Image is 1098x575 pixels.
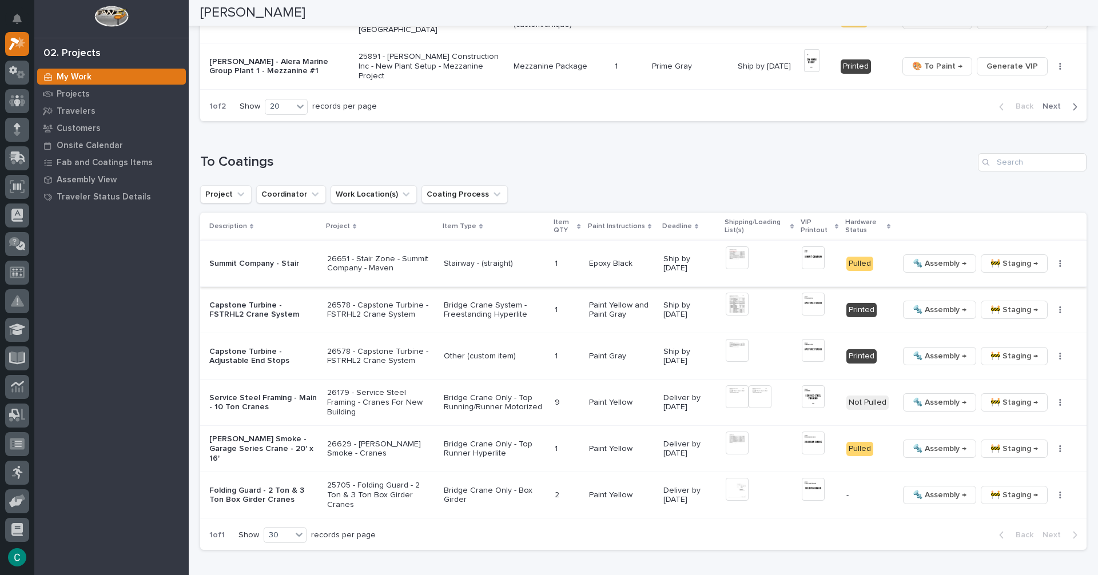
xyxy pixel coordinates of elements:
[903,486,976,504] button: 🔩 Assembly →
[444,259,546,269] p: Stairway - (straight)
[555,303,560,315] p: 1
[588,220,645,233] p: Paint Instructions
[981,301,1048,319] button: 🚧 Staging →
[1043,530,1068,540] span: Next
[200,521,234,549] p: 1 of 1
[265,101,293,113] div: 20
[200,185,252,203] button: Project
[209,347,318,366] p: Capstone Turbine - Adjustable End Stops
[725,216,787,237] p: Shipping/Loading List(s)
[57,158,153,168] p: Fab and Coatings Items
[589,490,655,500] p: Paint Yellow
[903,440,976,458] button: 🔩 Assembly →
[264,529,292,541] div: 30
[5,7,29,31] button: Notifications
[209,220,247,233] p: Description
[43,47,101,60] div: 02. Projects
[57,106,96,117] p: Travelers
[94,6,128,27] img: Workspace Logo
[990,101,1038,111] button: Back
[311,530,376,540] p: records per page
[443,220,476,233] p: Item Type
[555,257,560,269] p: 1
[801,216,832,237] p: VIP Printout
[200,154,973,170] h1: To Coatings
[200,93,235,121] p: 1 of 2
[663,301,717,320] p: Ship by [DATE]
[34,154,189,171] a: Fab and Coatings Items
[845,216,884,237] p: Hardware Status
[209,393,318,413] p: Service Steel Framing - Main - 10 Ton Cranes
[312,102,377,111] p: records per page
[913,303,966,317] span: 🔩 Assembly →
[990,303,1038,317] span: 🚧 Staging →
[1009,530,1033,540] span: Back
[663,393,717,413] p: Deliver by [DATE]
[57,89,90,99] p: Projects
[444,352,546,361] p: Other (custom item)
[57,72,91,82] p: My Work
[200,333,1087,380] tr: Capstone Turbine - Adjustable End Stops26578 - Capstone Turbine - FSTRHL2 Crane SystemOther (cust...
[34,188,189,205] a: Traveler Status Details
[652,59,694,71] p: Prime Gray
[990,442,1038,456] span: 🚧 Staging →
[421,185,508,203] button: Coating Process
[846,490,890,500] p: -
[444,486,546,505] p: Bridge Crane Only - Box Girder
[555,488,562,500] p: 2
[913,396,966,409] span: 🔩 Assembly →
[327,440,435,459] p: 26629 - [PERSON_NAME] Smoke - Cranes
[589,444,655,454] p: Paint Yellow
[331,185,417,203] button: Work Location(s)
[209,301,318,320] p: Capstone Turbine - FSTRHL2 Crane System
[986,59,1038,73] span: Generate VIP
[34,119,189,137] a: Customers
[238,530,259,540] p: Show
[981,440,1048,458] button: 🚧 Staging →
[209,434,318,463] p: [PERSON_NAME] Smoke - Garage Series Crane - 20' x 16'
[663,486,717,505] p: Deliver by [DATE]
[200,380,1087,426] tr: Service Steel Framing - Main - 10 Ton Cranes26179 - Service Steel Framing - Cranes For New Buildi...
[663,347,717,366] p: Ship by [DATE]
[841,59,871,74] div: Printed
[913,349,966,363] span: 🔩 Assembly →
[327,254,435,274] p: 26651 - Stair Zone - Summit Company - Maven
[1009,101,1033,111] span: Back
[34,171,189,188] a: Assembly View
[981,393,1048,412] button: 🚧 Staging →
[615,59,620,71] p: 1
[57,141,123,151] p: Onsite Calendar
[903,393,976,412] button: 🔩 Assembly →
[981,347,1048,365] button: 🚧 Staging →
[978,153,1087,171] div: Search
[200,426,1087,472] tr: [PERSON_NAME] Smoke - Garage Series Crane - 20' x 16'26629 - [PERSON_NAME] Smoke - CranesBridge C...
[200,472,1087,518] tr: Folding Guard - 2 Ton & 3 Ton Box Girder Cranes25705 - Folding Guard - 2 Ton & 3 Ton Box Girder C...
[977,57,1048,75] button: Generate VIP
[209,57,349,77] p: [PERSON_NAME] - Alera Marine Group Plant 1 - Mezzanine #1
[34,102,189,119] a: Travelers
[1038,530,1087,540] button: Next
[327,481,435,509] p: 25705 - Folding Guard - 2 Ton & 3 Ton Box Girder Cranes
[990,257,1038,270] span: 🚧 Staging →
[981,254,1048,273] button: 🚧 Staging →
[846,349,877,364] div: Printed
[990,530,1038,540] button: Back
[912,59,962,73] span: 🎨 To Paint →
[5,545,29,569] button: users-avatar
[34,85,189,102] a: Projects
[990,396,1038,409] span: 🚧 Staging →
[57,123,101,134] p: Customers
[200,241,1087,287] tr: Summit Company - Stair26651 - Stair Zone - Summit Company - MavenStairway - (straight)11 Epoxy Bl...
[359,52,504,81] p: 25891 - [PERSON_NAME] Construction Inc - New Plant Setup - Mezzanine Project
[738,59,793,71] p: Ship by [DATE]
[589,398,655,408] p: Paint Yellow
[1038,101,1087,111] button: Next
[913,442,966,456] span: 🔩 Assembly →
[327,388,435,417] p: 26179 - Service Steel Framing - Cranes For New Building
[209,259,318,269] p: Summit Company - Stair
[327,301,435,320] p: 26578 - Capstone Turbine - FSTRHL2 Crane System
[256,185,326,203] button: Coordinator
[903,347,976,365] button: 🔩 Assembly →
[589,352,655,361] p: Paint Gray
[34,68,189,85] a: My Work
